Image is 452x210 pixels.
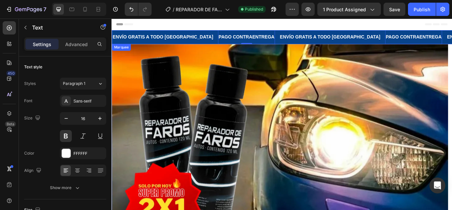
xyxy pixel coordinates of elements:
p: Text [32,24,88,32]
div: Text style [24,64,42,70]
button: Paragraph 1 [60,78,106,90]
span: Published [245,6,263,12]
span: 1 product assigned [323,6,366,13]
span: Paragraph 1 [63,81,85,87]
span: / [173,6,174,13]
div: Styles [24,81,36,87]
span: Save [389,7,400,12]
div: Beta [5,121,16,127]
button: 1 product assigned [317,3,381,16]
button: Save [384,3,405,16]
p: Settings [33,41,51,48]
div: Sans-serif [73,98,105,104]
p: Advanced [65,41,88,48]
div: Open Intercom Messenger [429,177,445,193]
div: 450 [6,71,16,76]
div: FFFFFF [73,151,105,157]
button: 7 [3,3,49,16]
div: Font [24,98,32,104]
p: 7 [43,5,46,13]
div: Undo/Redo [125,3,152,16]
button: Publish [408,3,436,16]
span: REPARADOR DE FAROS [176,6,222,13]
div: Marquee [1,31,21,36]
div: Show more [50,184,81,191]
div: Publish [414,6,430,13]
div: Size [24,114,42,123]
div: Align [24,166,43,175]
div: Color [24,150,34,156]
button: Show more [24,182,106,194]
iframe: Design area [112,19,452,210]
p: PAGO CONTRAENTREGA [319,17,384,27]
